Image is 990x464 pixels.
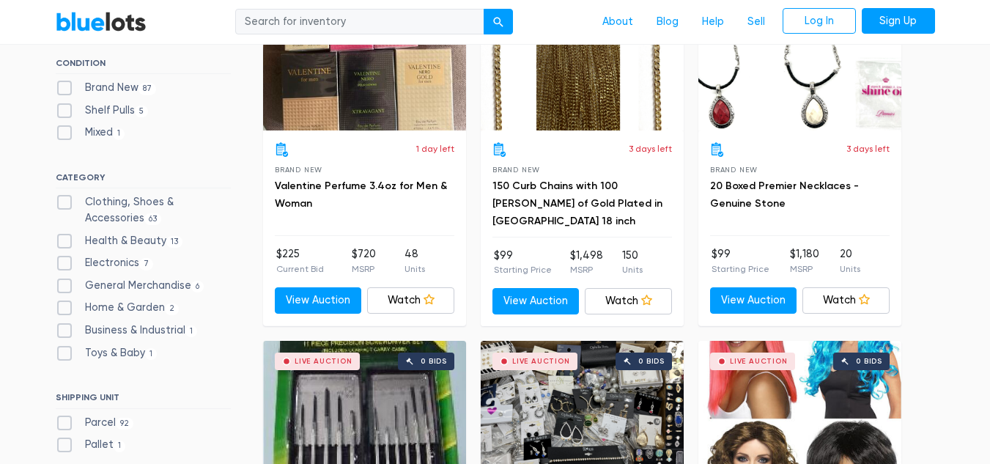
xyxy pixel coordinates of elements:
[622,263,643,276] p: Units
[56,103,149,119] label: Shelf Pulls
[275,180,447,210] a: Valentine Perfume 3.4oz for Men & Woman
[276,246,324,276] li: $225
[185,325,198,337] span: 1
[56,125,125,141] label: Mixed
[116,418,134,430] span: 92
[585,288,672,314] a: Watch
[275,166,322,174] span: Brand New
[690,8,736,36] a: Help
[56,323,198,339] label: Business & Industrial
[512,358,570,365] div: Live Auction
[56,233,183,249] label: Health & Beauty
[56,11,147,32] a: BlueLots
[165,303,180,315] span: 2
[235,9,484,35] input: Search for inventory
[144,213,162,225] span: 63
[56,194,231,226] label: Clothing, Shoes & Accessories
[56,80,157,96] label: Brand New
[56,278,204,294] label: General Merchandise
[790,246,819,276] li: $1,180
[295,358,352,365] div: Live Auction
[352,262,376,276] p: MSRP
[736,8,777,36] a: Sell
[352,246,376,276] li: $720
[56,345,158,361] label: Toys & Baby
[862,8,935,34] a: Sign Up
[840,246,860,276] li: 20
[790,262,819,276] p: MSRP
[421,358,447,365] div: 0 bids
[710,180,859,210] a: 20 Boxed Premier Necklaces - Genuine Stone
[145,348,158,360] span: 1
[492,180,662,227] a: 150 Curb Chains with 100 [PERSON_NAME] of Gold Plated in [GEOGRAPHIC_DATA] 18 inch
[405,262,425,276] p: Units
[191,281,204,292] span: 6
[494,263,552,276] p: Starting Price
[622,248,643,277] li: 150
[135,106,149,117] span: 5
[416,142,454,155] p: 1 day left
[56,392,231,408] h6: SHIPPING UNIT
[570,248,603,277] li: $1,498
[783,8,856,34] a: Log In
[712,246,769,276] li: $99
[570,263,603,276] p: MSRP
[56,255,154,271] label: Electronics
[405,246,425,276] li: 48
[802,287,890,314] a: Watch
[638,358,665,365] div: 0 bids
[710,166,758,174] span: Brand New
[591,8,645,36] a: About
[56,437,126,453] label: Pallet
[56,300,180,316] label: Home & Garden
[846,142,890,155] p: 3 days left
[56,415,134,431] label: Parcel
[840,262,860,276] p: Units
[138,83,157,95] span: 87
[494,248,552,277] li: $99
[139,258,154,270] span: 7
[276,262,324,276] p: Current Bid
[492,166,540,174] span: Brand New
[114,441,126,452] span: 1
[629,142,672,155] p: 3 days left
[710,287,797,314] a: View Auction
[856,358,882,365] div: 0 bids
[275,287,362,314] a: View Auction
[367,287,454,314] a: Watch
[712,262,769,276] p: Starting Price
[113,128,125,140] span: 1
[56,172,231,188] h6: CATEGORY
[166,236,183,248] span: 13
[56,58,231,74] h6: CONDITION
[645,8,690,36] a: Blog
[492,288,580,314] a: View Auction
[730,358,788,365] div: Live Auction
